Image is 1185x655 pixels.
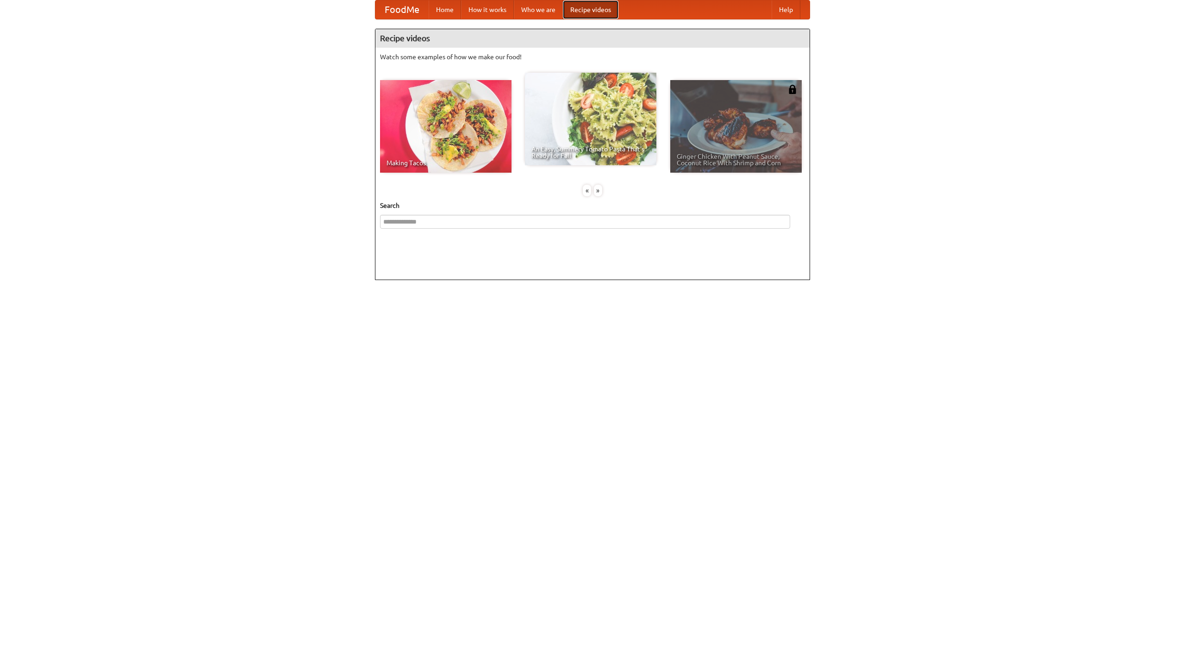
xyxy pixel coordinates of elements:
div: « [583,185,591,196]
a: Who we are [514,0,563,19]
h5: Search [380,201,805,210]
div: » [594,185,602,196]
img: 483408.png [788,85,797,94]
p: Watch some examples of how we make our food! [380,52,805,62]
a: Making Tacos [380,80,511,173]
a: An Easy, Summery Tomato Pasta That's Ready for Fall [525,73,656,165]
a: Recipe videos [563,0,618,19]
a: Help [772,0,800,19]
a: FoodMe [375,0,429,19]
span: Making Tacos [387,160,505,166]
span: An Easy, Summery Tomato Pasta That's Ready for Fall [531,146,650,159]
h4: Recipe videos [375,29,810,48]
a: Home [429,0,461,19]
a: How it works [461,0,514,19]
